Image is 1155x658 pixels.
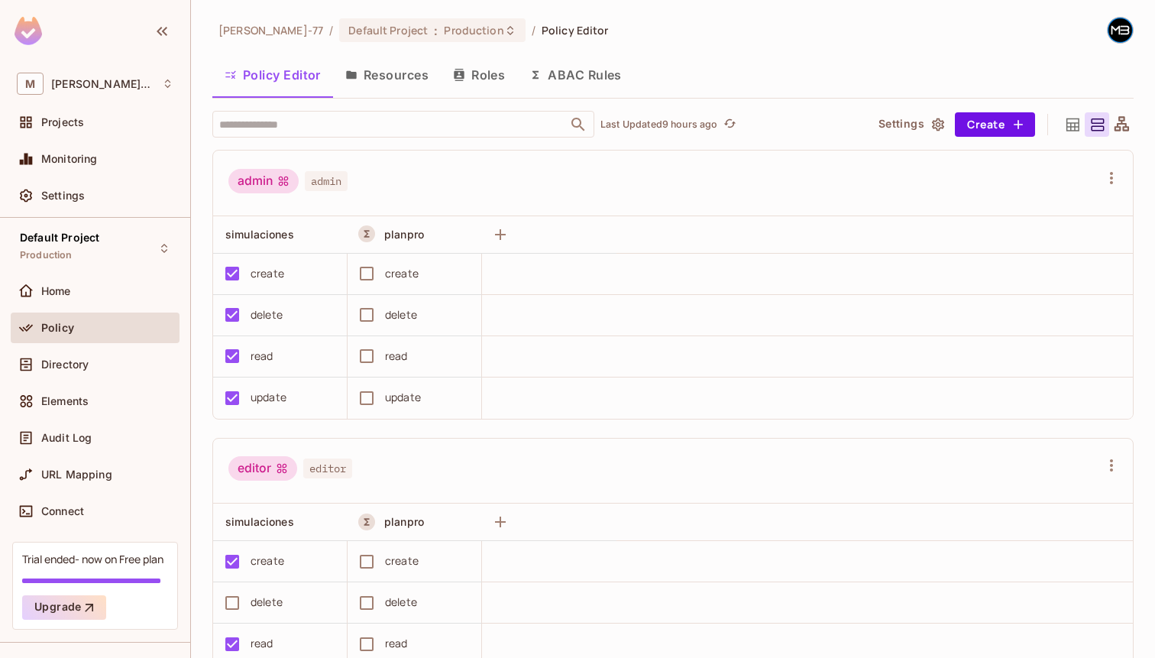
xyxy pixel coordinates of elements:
[358,514,375,530] button: A Resource Set is a dynamically conditioned resource, defined by real-time criteria.
[385,265,419,282] div: create
[41,468,112,481] span: URL Mapping
[717,115,739,134] span: Click to refresh data
[41,432,92,444] span: Audit Log
[303,459,352,478] span: editor
[218,23,323,37] span: the active workspace
[358,225,375,242] button: A Resource Set is a dynamically conditioned resource, defined by real-time criteria.
[385,635,408,652] div: read
[385,389,421,406] div: update
[15,17,42,45] img: SReyMgAAAABJRU5ErkJggg==
[723,117,736,132] span: refresh
[333,56,441,94] button: Resources
[542,23,609,37] span: Policy Editor
[251,553,284,569] div: create
[251,306,283,323] div: delete
[955,112,1035,137] button: Create
[568,114,589,135] button: Open
[22,595,106,620] button: Upgrade
[41,505,84,517] span: Connect
[41,395,89,407] span: Elements
[41,116,84,128] span: Projects
[41,322,74,334] span: Policy
[385,594,417,611] div: delete
[444,23,503,37] span: Production
[385,553,419,569] div: create
[212,56,333,94] button: Policy Editor
[51,78,154,90] span: Workspace: Miguel-77
[348,23,428,37] span: Default Project
[251,348,273,365] div: read
[385,348,408,365] div: read
[228,456,297,481] div: editor
[225,515,294,528] span: simulaciones
[225,228,294,241] span: simulaciones
[872,112,949,137] button: Settings
[329,23,333,37] li: /
[532,23,535,37] li: /
[600,118,717,131] p: Last Updated 9 hours ago
[251,594,283,611] div: delete
[441,56,517,94] button: Roles
[251,389,286,406] div: update
[228,169,299,193] div: admin
[385,306,417,323] div: delete
[41,285,71,297] span: Home
[41,358,89,371] span: Directory
[41,153,98,165] span: Monitoring
[22,552,163,566] div: Trial ended- now on Free plan
[517,56,634,94] button: ABAC Rules
[251,265,284,282] div: create
[41,190,85,202] span: Settings
[1108,18,1133,43] img: Miguel Bustamante
[251,635,273,652] div: read
[384,228,424,241] span: planpro
[20,249,73,261] span: Production
[433,24,438,37] span: :
[17,73,44,95] span: M
[305,171,348,191] span: admin
[720,115,739,134] button: refresh
[20,232,99,244] span: Default Project
[384,515,424,528] span: planpro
